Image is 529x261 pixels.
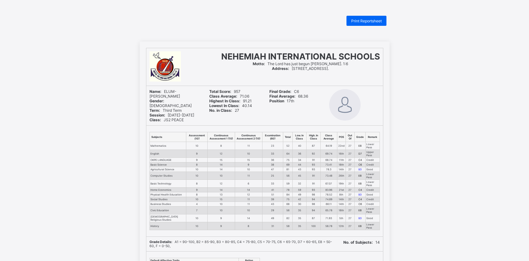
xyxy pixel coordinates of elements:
b: No. in Class: [209,108,232,113]
td: 43 [293,167,307,172]
td: 58 [283,222,293,230]
td: 10 [208,202,235,207]
td: 27 [346,192,355,197]
span: NEHEMIAH INTERNATIONAL SCHOOLS [221,51,380,61]
span: JS2 PEACE [149,117,184,122]
td: 18th [337,207,346,214]
td: 87 [307,142,321,150]
span: 957 [209,89,240,94]
th: Continuous Assessment 2 (15) [235,132,262,142]
td: 91 [307,158,321,162]
td: History [149,222,186,230]
td: 93 [307,188,321,192]
td: 93 [307,162,321,167]
td: 73.48 [320,172,337,180]
td: 34 [293,158,307,162]
td: 44 [293,162,307,167]
td: 12 [208,150,235,158]
td: 68 [283,202,293,207]
td: 19th [337,180,346,188]
td: 11th [337,158,346,162]
td: E8 [355,142,366,150]
td: 27 [346,167,355,172]
td: 49 [293,192,307,197]
td: Lower Pass [366,207,380,214]
td: 91 [307,172,321,180]
td: 10 [186,222,208,230]
td: 22nd [337,142,346,150]
td: Credit [366,158,380,162]
td: 9 [235,162,262,167]
td: 8th [337,192,346,197]
td: 40 [293,142,307,150]
b: Grade Details: [149,240,172,244]
td: 25 [262,172,283,180]
td: 23 [262,142,283,150]
span: C6 [269,89,299,94]
td: Good [366,214,380,222]
td: 74.89 [320,197,337,202]
td: 12th [337,222,346,230]
span: The Lord has just begun [PERSON_NAME]. 1:6 [253,61,348,66]
td: 49 [262,214,283,222]
b: No. of Subjects: [343,240,373,245]
td: 27 [346,207,355,214]
th: Total [283,132,293,142]
td: Mathematics [149,142,186,150]
td: 68.74 [320,158,337,162]
td: 27 [346,188,355,192]
span: [DEMOGRAPHIC_DATA] [149,99,192,108]
td: C6 [355,162,366,167]
td: 21st [337,188,346,192]
td: 33 [262,180,283,188]
td: 11 [235,172,262,180]
td: 59 [293,188,307,192]
td: 6 [235,180,262,188]
td: E8 [355,207,366,214]
td: 10 [186,197,208,202]
td: 36 [293,150,307,158]
td: 8 [208,142,235,150]
td: 8 [186,180,208,188]
td: 78 [283,188,293,192]
td: 51 [262,192,283,197]
td: B3 [355,192,366,197]
td: 59 [283,180,293,188]
b: Total Score: [209,89,231,94]
b: Final Average: [269,94,295,99]
span: 71.06 [209,94,249,99]
td: 75 [283,158,293,162]
td: 36 [262,158,283,162]
td: 14 [235,188,262,192]
td: 18th [337,162,346,167]
td: 94 [307,197,321,202]
th: Remark [366,132,380,142]
td: 98 [307,192,321,197]
td: 91 [307,180,321,188]
td: 12 [208,180,235,188]
td: C4 [355,158,366,162]
td: 66.11 [320,202,337,207]
td: 98 [307,202,321,207]
td: 45 [293,172,307,180]
td: 30 [293,202,307,207]
td: C4 [355,197,366,202]
td: 41 [262,188,283,192]
td: 15 [208,158,235,162]
b: Position [269,99,284,103]
td: 10 [186,167,208,172]
td: 10 [235,207,262,214]
td: 14 [208,162,235,167]
td: Credit [366,202,380,207]
td: 10 [186,214,208,222]
td: C6 [355,202,366,207]
td: 9 [208,214,235,222]
td: 13 [208,192,235,197]
td: Good [366,167,380,172]
b: Highest In Class: [209,99,240,103]
td: 92 [307,150,321,158]
td: 14th [337,197,346,202]
td: 33 [262,150,283,158]
td: 73.41 [320,162,337,167]
td: 27 [346,222,355,230]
